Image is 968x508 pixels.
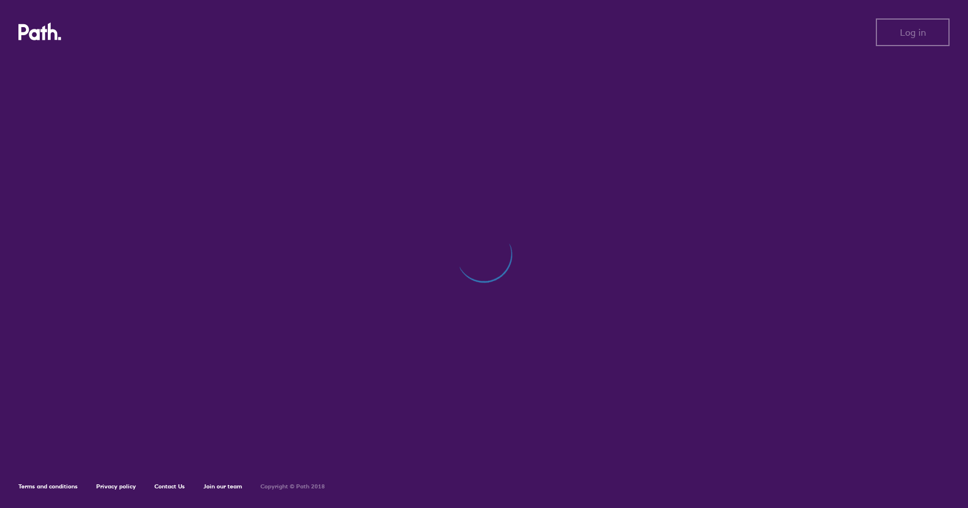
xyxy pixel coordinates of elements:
[900,27,926,37] span: Log in
[18,483,78,490] a: Terms and conditions
[260,483,325,490] h6: Copyright © Path 2018
[203,483,242,490] a: Join our team
[96,483,136,490] a: Privacy policy
[154,483,185,490] a: Contact Us
[876,18,950,46] button: Log in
